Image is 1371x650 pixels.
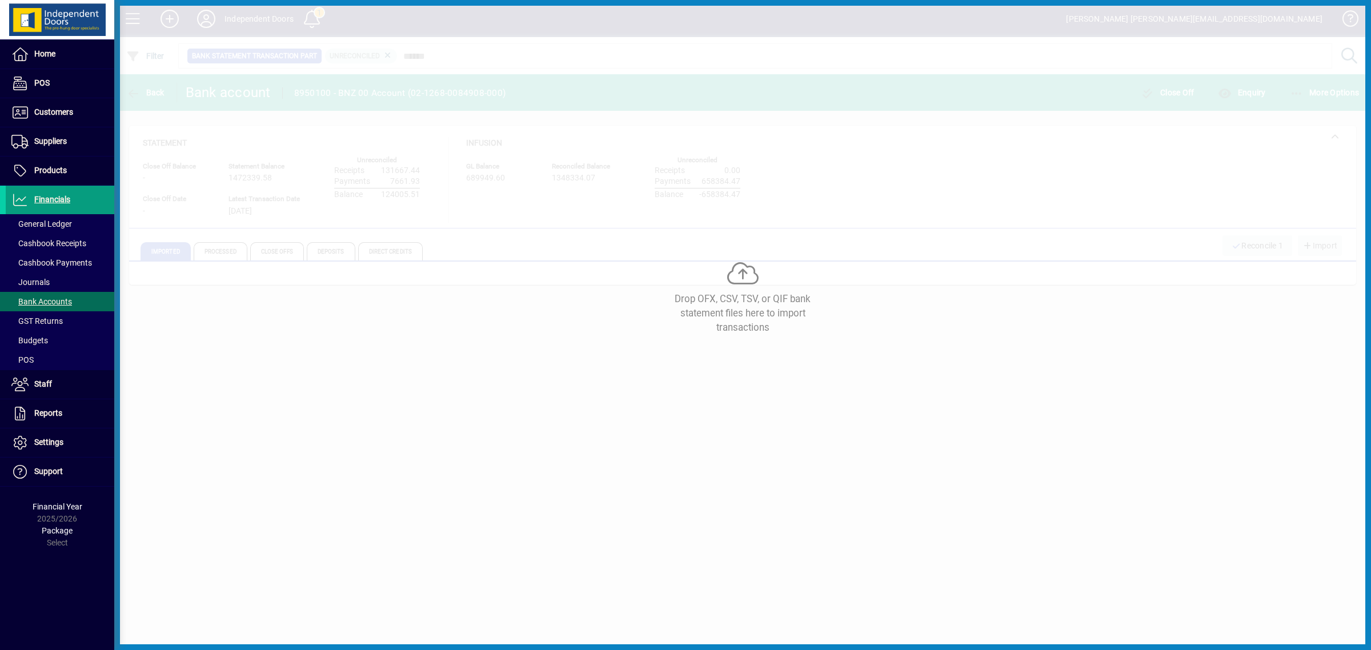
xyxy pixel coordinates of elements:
[42,526,73,535] span: Package
[6,399,114,428] a: Reports
[6,370,114,399] a: Staff
[11,355,34,364] span: POS
[11,297,72,306] span: Bank Accounts
[6,311,114,331] a: GST Returns
[34,195,70,204] span: Financials
[34,379,52,388] span: Staff
[6,331,114,350] a: Budgets
[33,502,82,511] span: Financial Year
[34,78,50,87] span: POS
[6,428,114,457] a: Settings
[6,234,114,253] a: Cashbook Receipts
[11,336,48,345] span: Budgets
[34,166,67,175] span: Products
[6,214,114,234] a: General Ledger
[11,239,86,248] span: Cashbook Receipts
[6,69,114,98] a: POS
[6,98,114,127] a: Customers
[6,127,114,156] a: Suppliers
[34,49,55,58] span: Home
[6,292,114,311] a: Bank Accounts
[11,258,92,267] span: Cashbook Payments
[34,408,62,418] span: Reports
[11,316,63,326] span: GST Returns
[34,438,63,447] span: Settings
[11,278,50,287] span: Journals
[34,137,67,146] span: Suppliers
[34,467,63,476] span: Support
[6,253,114,272] a: Cashbook Payments
[6,350,114,370] a: POS
[6,157,114,185] a: Products
[11,219,72,228] span: General Ledger
[6,272,114,292] a: Journals
[6,40,114,69] a: Home
[6,458,114,486] a: Support
[34,107,73,117] span: Customers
